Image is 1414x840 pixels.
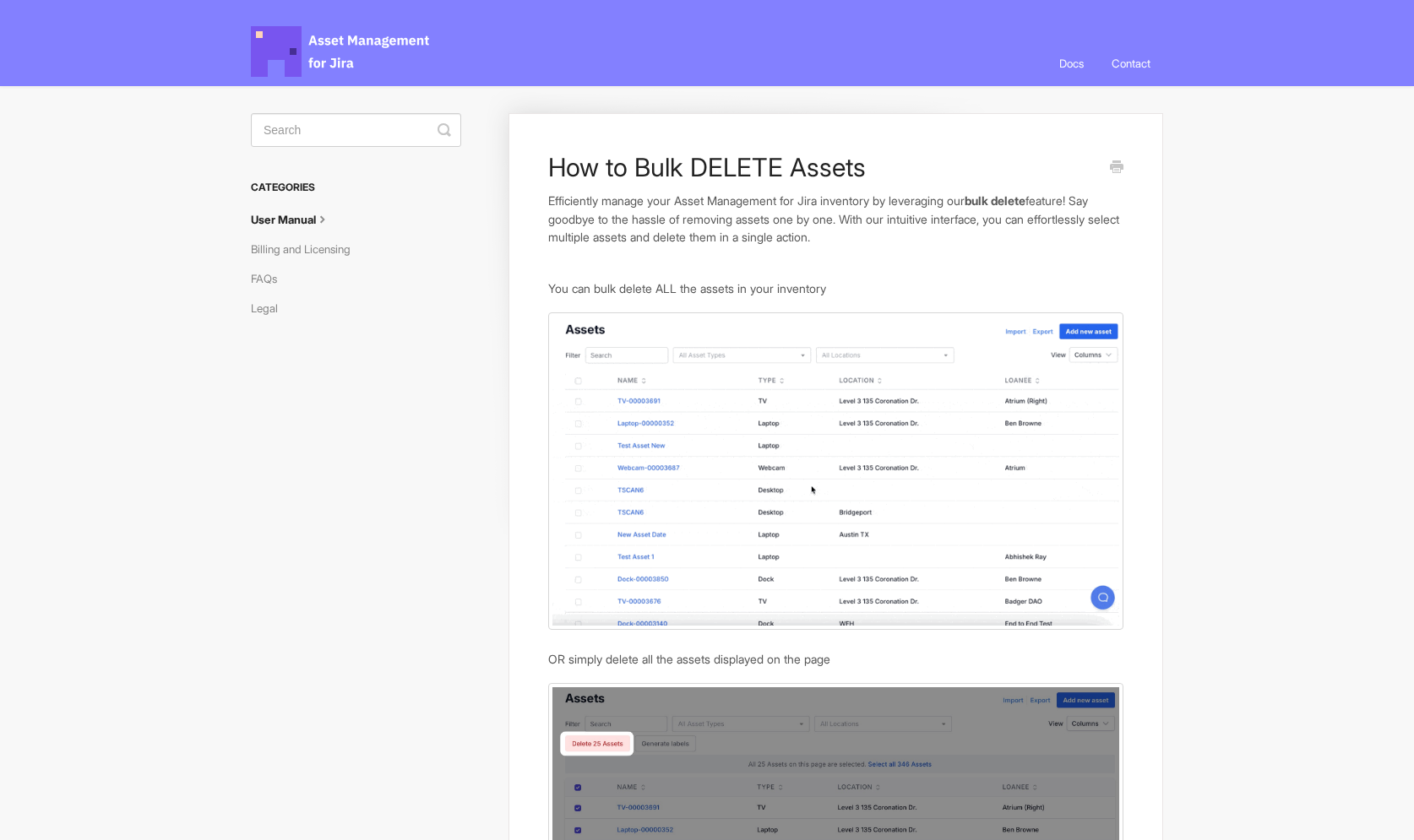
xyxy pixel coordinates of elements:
a: User Manual [251,206,344,233]
h3: Categories [251,172,461,203]
a: Billing and Licensing [251,236,363,263]
a: Contact [1099,41,1163,86]
input: Search [251,113,461,147]
a: Docs [1047,41,1096,86]
b: bulk delete [965,193,1025,208]
p: OR simply delete all the assets displayed on the page [548,650,1123,669]
a: Print this Article [1110,159,1123,177]
h1: How to Bulk DELETE Assets [548,152,1098,182]
p: Efficiently manage your Asset Management for Jira inventory by leveraging our feature! Say goodby... [548,192,1123,247]
a: FAQs [251,265,290,292]
img: file-AwWlXgwBAP.gif [548,312,1123,631]
span: Asset Management for Jira Docs [251,26,432,77]
p: You can bulk delete ALL the assets in your inventory [548,279,1123,298]
a: Legal [251,295,291,322]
